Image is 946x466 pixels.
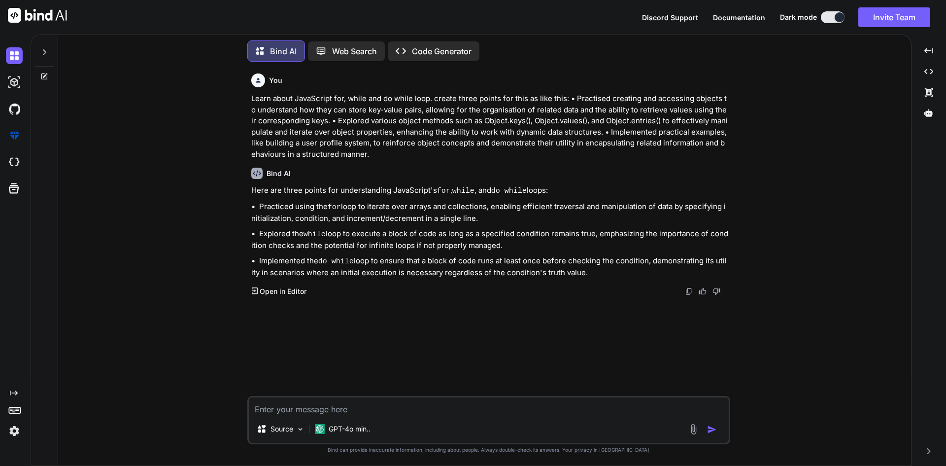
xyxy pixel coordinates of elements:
[712,287,720,295] img: dislike
[8,8,67,23] img: Bind AI
[6,101,23,117] img: githubDark
[247,446,730,454] p: Bind can provide inaccurate information, including about people. Always double-check its answers....
[318,257,354,266] code: do while
[251,255,728,279] p: • Implemented the loop to ensure that a block of code runs at least once before checking the cond...
[452,187,474,195] code: while
[315,424,325,434] img: GPT-4o mini
[6,154,23,171] img: cloudideIcon
[780,12,817,22] span: Dark mode
[251,93,728,160] p: Learn about JavaScript for, while and do while loop. create three points for this as like this: •...
[270,45,297,57] p: Bind AI
[685,287,693,295] img: copy
[6,47,23,64] img: darkChat
[713,13,765,22] span: Documentation
[6,423,23,439] img: settings
[642,13,698,22] span: Discord Support
[713,12,765,23] button: Documentation
[269,75,282,85] h6: You
[251,201,728,224] p: • Practiced using the loop to iterate over arrays and collections, enabling efficient traversal a...
[251,228,728,251] p: • Explored the loop to execute a block of code as long as a specified condition remains true, emp...
[688,424,699,435] img: attachment
[437,187,450,195] code: for
[332,45,377,57] p: Web Search
[858,7,930,27] button: Invite Team
[304,230,326,239] code: while
[707,425,717,434] img: icon
[260,287,306,296] p: Open in Editor
[699,287,707,295] img: like
[642,12,698,23] button: Discord Support
[6,74,23,91] img: darkAi-studio
[412,45,472,57] p: Code Generator
[328,203,341,212] code: for
[491,187,527,195] code: do while
[296,425,304,433] img: Pick Models
[267,169,291,179] h6: Bind AI
[6,127,23,144] img: premium
[251,185,728,197] p: Here are three points for understanding JavaScript's , , and loops:
[329,424,371,434] p: GPT-4o min..
[270,424,293,434] p: Source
